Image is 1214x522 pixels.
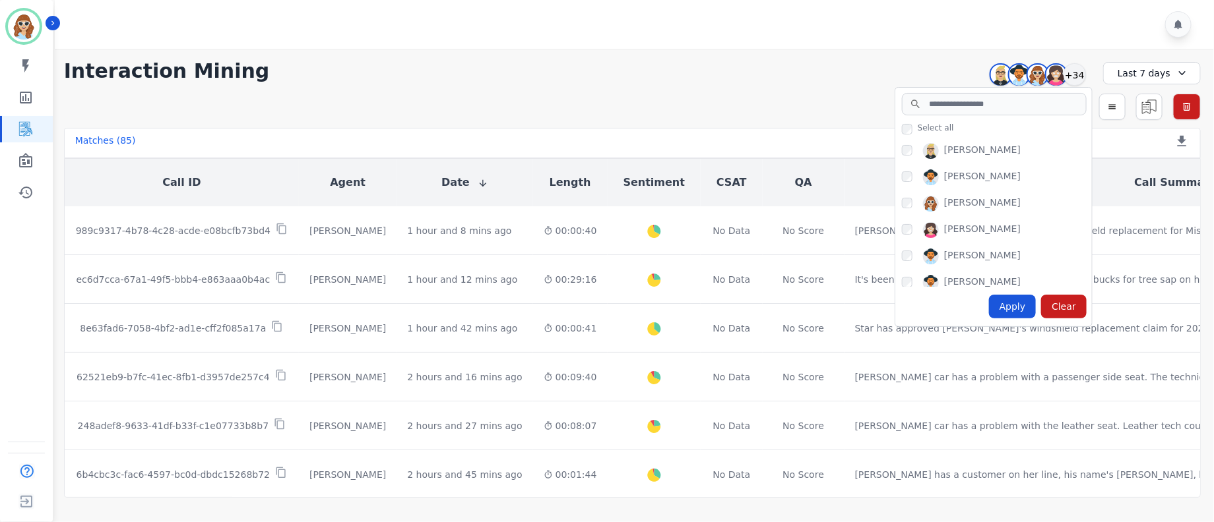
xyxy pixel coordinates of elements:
[711,468,752,481] div: No Data
[717,175,747,190] button: CSAT
[77,370,270,384] p: 62521eb9-b7fc-41ec-8fb1-d3957de257c4
[309,273,386,286] div: [PERSON_NAME]
[944,222,1021,238] div: [PERSON_NAME]
[407,419,522,432] div: 2 hours and 27 mins ago
[407,322,517,335] div: 1 hour and 42 mins ago
[783,224,824,237] div: No Score
[544,468,597,481] div: 00:01:44
[944,196,1021,212] div: [PERSON_NAME]
[309,370,386,384] div: [PERSON_NAME]
[550,175,591,190] button: Length
[544,370,597,384] div: 00:09:40
[711,273,752,286] div: No Data
[711,419,752,432] div: No Data
[407,468,522,481] div: 2 hours and 45 mins ago
[8,11,40,42] img: Bordered avatar
[783,419,824,432] div: No Score
[407,370,522,384] div: 2 hours and 16 mins ago
[309,419,386,432] div: [PERSON_NAME]
[441,175,488,190] button: Date
[544,273,597,286] div: 00:29:16
[1103,62,1201,84] div: Last 7 days
[711,370,752,384] div: No Data
[75,134,136,152] div: Matches ( 85 )
[795,175,812,190] button: QA
[711,224,752,237] div: No Data
[309,224,386,237] div: [PERSON_NAME]
[918,123,954,133] span: Select all
[544,322,597,335] div: 00:00:41
[330,175,366,190] button: Agent
[783,468,824,481] div: No Score
[623,175,685,190] button: Sentiment
[309,468,386,481] div: [PERSON_NAME]
[78,419,269,432] p: 248adef8-9633-41df-b33f-c1e07733b8b7
[77,468,271,481] p: 6b4cbc3c-fac6-4597-bc0d-dbdc15268b72
[989,295,1037,318] div: Apply
[76,224,271,237] p: 989c9317-4b78-4c28-acde-e08bcfb73bd4
[76,273,270,286] p: ec6d7cca-67a1-49f5-bbb4-e863aaa0b4ac
[544,419,597,432] div: 00:08:07
[64,59,270,83] h1: Interaction Mining
[944,248,1021,264] div: [PERSON_NAME]
[711,322,752,335] div: No Data
[944,275,1021,291] div: [PERSON_NAME]
[407,224,511,237] div: 1 hour and 8 mins ago
[407,273,517,286] div: 1 hour and 12 mins ago
[80,322,266,335] p: 8e63fad6-7058-4bf2-ad1e-cff2f085a17a
[309,322,386,335] div: [PERSON_NAME]
[783,322,824,335] div: No Score
[783,370,824,384] div: No Score
[544,224,597,237] div: 00:00:40
[783,273,824,286] div: No Score
[162,175,201,190] button: Call ID
[944,169,1021,185] div: [PERSON_NAME]
[1041,295,1087,318] div: Clear
[1064,63,1086,86] div: +34
[944,143,1021,159] div: [PERSON_NAME]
